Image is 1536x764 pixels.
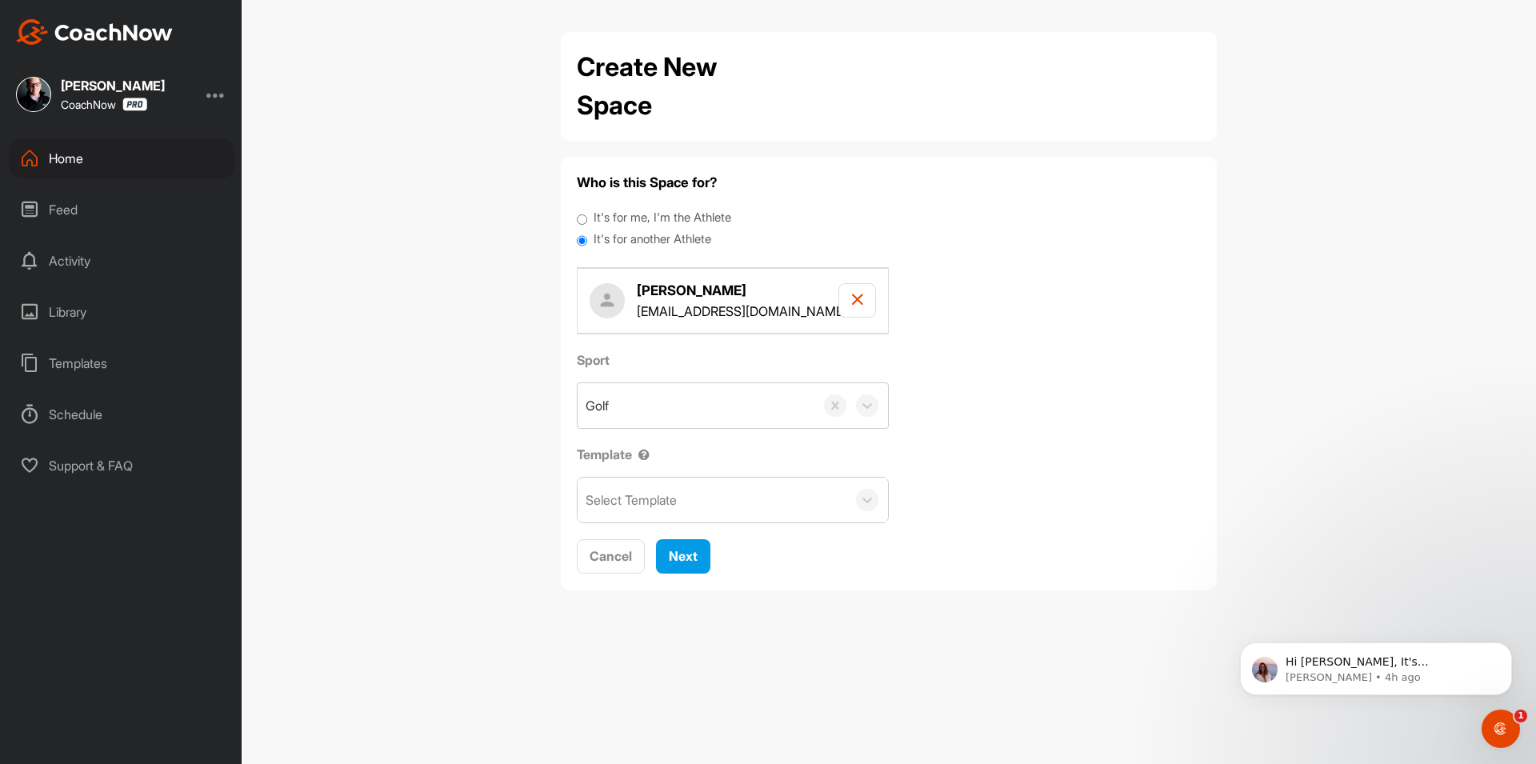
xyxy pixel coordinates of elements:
[9,190,234,230] div: Feed
[594,230,711,249] label: It's for another Athlete
[1514,710,1527,722] span: 1
[669,548,698,564] span: Next
[61,98,147,111] div: CoachNow
[586,490,677,510] div: Select Template
[16,77,51,112] img: square_d7b6dd5b2d8b6df5777e39d7bdd614c0.jpg
[637,302,847,321] p: [EMAIL_ADDRESS][DOMAIN_NAME]
[70,62,276,76] p: Message from Maggie, sent 4h ago
[577,350,889,370] label: Sport
[122,98,147,111] img: CoachNow Pro
[70,46,275,123] span: Hi [PERSON_NAME], It's [PERSON_NAME] with CoachNow support. The team is working on resolving this...
[586,396,609,415] div: Golf
[577,48,793,125] h2: Create New Space
[590,548,632,564] span: Cancel
[1216,609,1536,721] iframe: Intercom notifications message
[9,343,234,383] div: Templates
[637,281,847,301] h4: [PERSON_NAME]
[577,539,645,574] button: Cancel
[590,283,625,318] img: user
[9,138,234,178] div: Home
[594,209,731,227] label: It's for me, I'm the Athlete
[16,19,173,45] img: CoachNow
[9,446,234,486] div: Support & FAQ
[9,394,234,434] div: Schedule
[9,292,234,332] div: Library
[577,173,1201,193] h4: Who is this Space for?
[1482,710,1520,748] iframe: Intercom live chat
[61,79,165,92] div: [PERSON_NAME]
[9,241,234,281] div: Activity
[577,445,889,464] label: Template
[656,539,710,574] button: Next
